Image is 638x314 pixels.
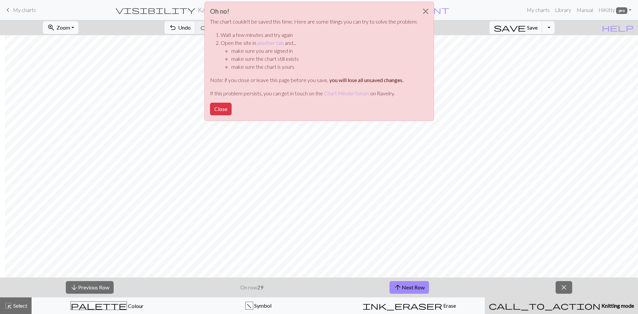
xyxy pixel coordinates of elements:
button: Previous Row [66,281,114,294]
p: If this problem persists, you can get in touch on the on Ravelry. [210,89,418,97]
span: close [560,283,568,292]
span: call_to_action [489,301,600,310]
a: Chart Minder forum [324,90,369,96]
button: Erase [334,297,485,314]
span: Symbol [253,302,271,309]
li: Wait a few minutes and try again [221,31,418,39]
button: Close [418,2,434,21]
button: Knitting mode [485,297,638,314]
span: arrow_downward [70,283,78,292]
span: Knitting mode [600,302,634,309]
span: highlight_alt [4,301,12,310]
button: f Symbol [183,297,334,314]
span: Erase [442,302,456,309]
span: Select [12,302,27,309]
span: Colour [127,303,144,309]
p: The chart couldn't be saved this time. Here are some things you can try to solve the problem: [210,18,418,26]
h3: Oh no! [210,7,418,15]
li: make sure the chart still exists [231,55,418,63]
button: Close [210,103,232,115]
span: palette [71,301,127,310]
button: Colour [32,297,183,314]
p: On row [240,283,263,291]
li: Open the site in and... [221,39,418,71]
a: another tab [257,40,284,46]
div: f [246,302,253,310]
li: make sure you are signed in [231,47,418,55]
button: Next Row [389,281,429,294]
span: ink_eraser [363,301,442,310]
li: make sure the chart is yours [231,63,418,71]
span: arrow_upward [394,283,402,292]
p: Note: if you close or leave this page before you save, [210,76,418,84]
strong: 29 [257,284,263,290]
strong: you will lose all unsaved changes. [329,77,403,83]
